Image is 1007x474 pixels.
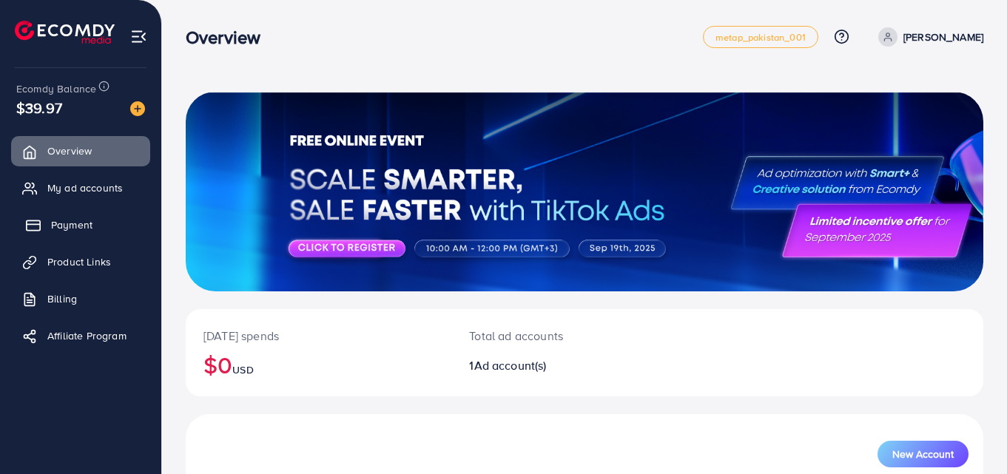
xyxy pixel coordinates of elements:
span: $39.97 [16,97,62,118]
a: [PERSON_NAME] [872,27,983,47]
a: Affiliate Program [11,321,150,351]
a: Product Links [11,247,150,277]
a: metap_pakistan_001 [703,26,818,48]
a: Billing [11,284,150,314]
span: Overview [47,143,92,158]
span: Product Links [47,254,111,269]
span: Ecomdy Balance [16,81,96,96]
img: menu [130,28,147,45]
span: USD [232,362,253,377]
h2: $0 [203,351,434,379]
h2: 1 [469,359,633,373]
button: New Account [878,441,969,467]
img: image [130,101,145,116]
a: Payment [11,210,150,240]
h3: Overview [186,27,272,48]
span: Payment [51,217,92,232]
span: Affiliate Program [47,328,127,343]
p: [DATE] spends [203,327,434,345]
img: logo [15,21,115,44]
span: My ad accounts [47,180,123,195]
a: Overview [11,136,150,166]
span: Billing [47,291,77,306]
p: [PERSON_NAME] [903,28,983,46]
span: New Account [892,449,954,459]
p: Total ad accounts [469,327,633,345]
span: metap_pakistan_001 [715,33,806,42]
a: My ad accounts [11,173,150,203]
span: Ad account(s) [474,357,547,373]
iframe: Chat [944,407,996,463]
